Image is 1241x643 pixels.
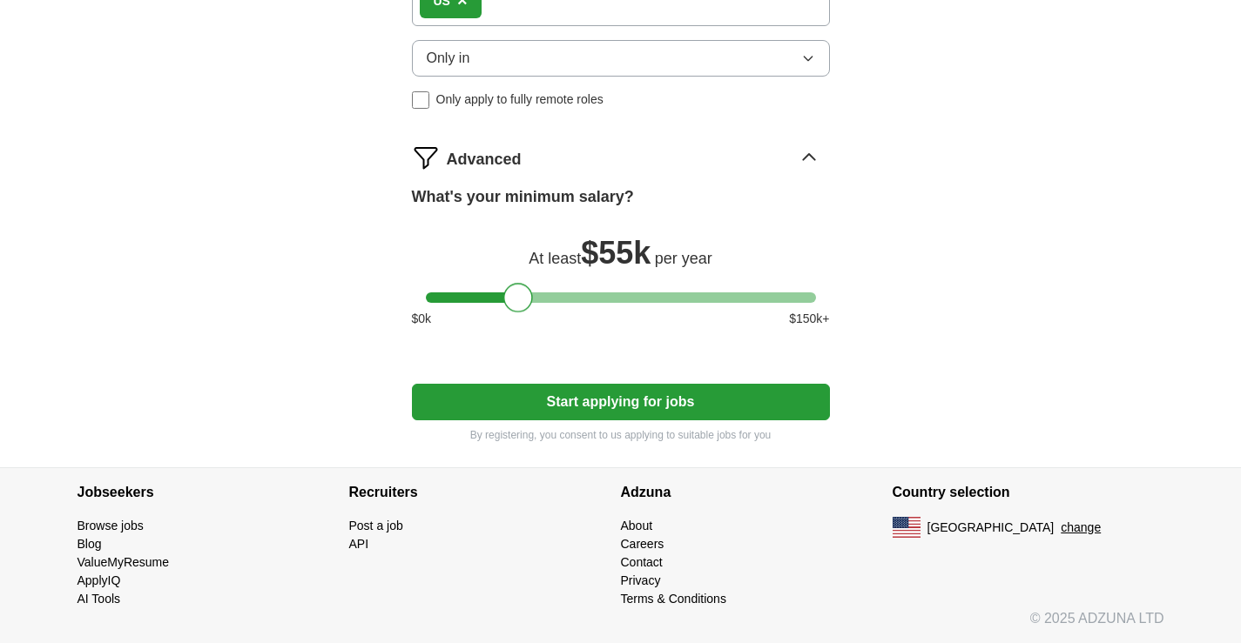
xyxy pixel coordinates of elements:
[621,519,653,532] a: About
[78,555,170,569] a: ValueMyResume
[78,537,102,551] a: Blog
[529,250,581,267] span: At least
[621,555,663,569] a: Contact
[655,250,712,267] span: per year
[412,91,429,109] input: Only apply to fully remote roles
[78,592,121,606] a: AI Tools
[349,537,369,551] a: API
[349,519,403,532] a: Post a job
[412,310,432,328] span: $ 0 k
[412,384,830,420] button: Start applying for jobs
[78,519,144,532] a: Browse jobs
[581,235,651,271] span: $ 55k
[64,608,1178,643] div: © 2025 ADZUNA LTD
[412,144,440,171] img: filter
[621,592,726,606] a: Terms & Conditions
[436,90,604,109] span: Only apply to fully remote roles
[427,48,470,69] span: Only in
[1061,519,1101,537] button: change
[412,40,830,77] button: Only in
[447,148,522,171] span: Advanced
[78,573,121,587] a: ApplyIQ
[927,519,1055,537] span: [GEOGRAPHIC_DATA]
[412,185,634,209] label: What's your minimum salary?
[621,537,664,551] a: Careers
[789,310,829,328] span: $ 150 k+
[412,427,830,443] p: By registering, you consent to us applying to suitable jobs for you
[893,517,921,538] img: US flag
[893,468,1164,517] h4: Country selection
[621,573,661,587] a: Privacy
